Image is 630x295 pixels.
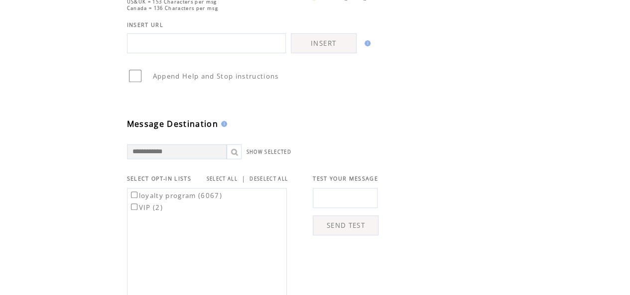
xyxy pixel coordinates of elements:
span: | [242,174,246,183]
span: SELECT OPT-IN LISTS [127,175,191,182]
a: DESELECT ALL [250,176,288,182]
input: VIP (2) [131,203,137,210]
span: Message Destination [127,118,218,129]
span: Canada = 136 Characters per msg [127,5,218,11]
a: SHOW SELECTED [247,149,291,155]
label: VIP (2) [129,203,163,212]
span: INSERT URL [127,21,163,28]
span: TEST YOUR MESSAGE [313,175,378,182]
a: SEND TEST [313,215,378,235]
span: Append Help and Stop instructions [153,72,279,81]
input: loyalty program (6067) [131,192,137,198]
a: SELECT ALL [207,176,238,182]
a: INSERT [291,33,357,53]
img: help.gif [218,121,227,127]
label: loyalty program (6067) [129,191,222,200]
img: help.gif [362,40,371,46]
